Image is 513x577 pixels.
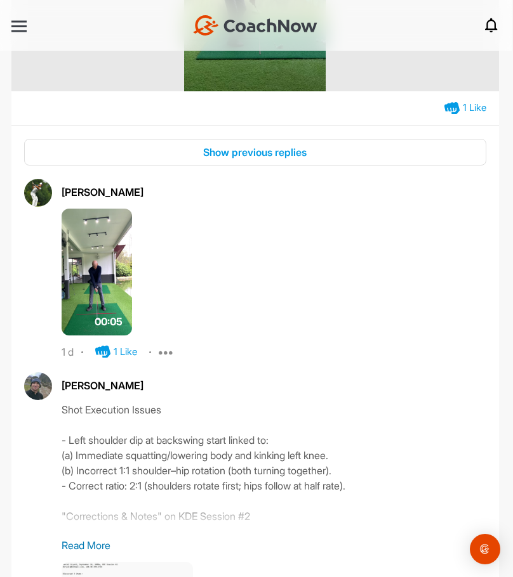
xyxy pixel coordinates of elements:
div: Show previous replies [34,145,476,160]
img: media [62,209,133,335]
div: Open Intercom Messenger [470,534,500,564]
img: CoachNow [193,15,317,36]
div: 1 Like [463,101,486,115]
img: avatar [24,179,52,207]
div: Shot Execution Issues - Left shoulder dip at backswing start linked to: (a) Immediate squatting/l... [62,402,486,529]
div: [PERSON_NAME] [62,378,486,393]
span: 00:05 [95,314,123,329]
img: avatar [24,372,52,400]
div: [PERSON_NAME] [62,185,486,200]
div: 1 Like [114,345,137,360]
p: Read More [62,538,486,553]
button: Show previous replies [24,139,486,166]
div: 1 d [62,346,74,359]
